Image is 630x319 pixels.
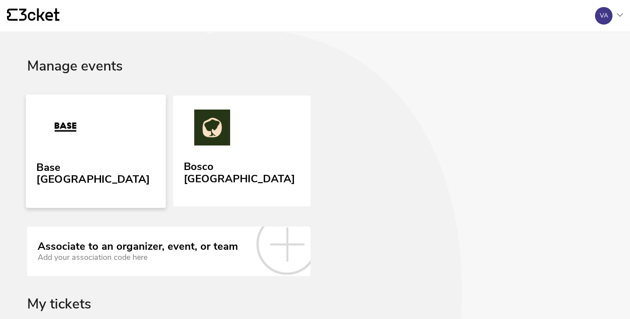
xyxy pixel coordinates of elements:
[173,96,311,207] a: Bosco Porto Bosco [GEOGRAPHIC_DATA]
[184,110,241,149] img: Bosco Porto
[27,58,603,96] div: Manage events
[36,158,155,186] div: Base [GEOGRAPHIC_DATA]
[184,157,300,185] div: Bosco [GEOGRAPHIC_DATA]
[7,9,17,21] g: {' '}
[7,8,59,23] a: {' '}
[26,94,166,208] a: Base Porto Base [GEOGRAPHIC_DATA]
[36,109,94,149] img: Base Porto
[27,227,311,276] a: Associate to an organizer, event, or team Add your association code here
[38,241,238,253] div: Associate to an organizer, event, or team
[600,12,608,19] div: VA
[38,253,238,262] div: Add your association code here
